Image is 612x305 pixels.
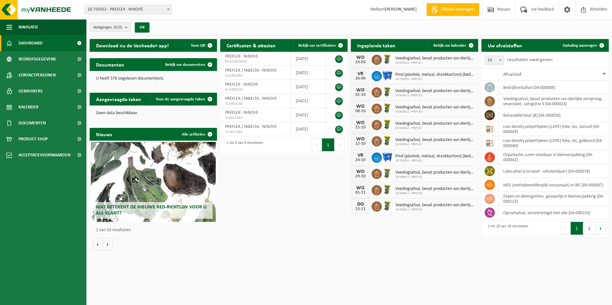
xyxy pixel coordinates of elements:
[225,129,286,135] span: VLA611663
[96,76,211,81] p: U heeft 576 ongelezen document(en).
[90,58,131,71] h2: Documenten
[19,19,38,35] span: Navigatie
[150,93,216,106] a: Toon de aangevraagde taken
[93,23,122,32] span: Vestigingen
[103,238,113,251] button: Volgende
[225,82,258,87] span: PREFLEX - NINOVE
[583,222,596,235] button: 2
[291,94,326,108] td: [DATE]
[354,153,367,158] div: VR
[382,103,393,113] img: WB-0060-HPE-GN-50
[354,174,367,179] div: 29-10
[291,52,326,66] td: [DATE]
[223,138,263,152] div: 1 tot 6 van 6 resultaten
[485,221,528,235] div: 1 tot 10 van 19 resultaten
[225,101,286,106] span: VLA900140
[439,6,476,13] span: Offerte aanvragen
[156,97,205,101] span: Toon de aangevraagde taken
[96,205,206,216] span: Wat betekent de nieuwe RED-richtlijn voor u als klant?
[135,22,149,33] button: OK
[225,68,277,73] span: PREFLEX / FABELTA - NINOVE
[19,35,43,51] span: Dashboard
[354,104,367,109] div: WO
[498,136,609,150] td: low density polyethyleen (LDPE) folie, los, gekleurd (04-000040)
[93,238,103,251] button: Vorige
[596,222,606,235] button: Next
[91,142,216,222] a: Wat betekent de nieuwe RED-richtlijn voor u als klant?
[571,222,583,235] button: 1
[19,51,56,67] span: Bedrijfsgegevens
[220,39,282,51] h2: Certificaten & attesten
[225,124,277,129] span: PREFLEX / FABELTA - NINOVE
[498,81,609,94] td: bedrijfsrestafval (04-000008)
[225,96,277,101] span: PREFLEX / FABELTA - NINOVE
[498,94,609,108] td: voedingsafval, bevat producten van dierlijke oorsprong, onverpakt, categorie 3 (04-000024)
[433,43,466,48] span: Bekijk uw kalender
[485,56,504,65] span: 10
[498,122,609,136] td: low density polyethyleen (LDPE) folie, los, naturel (04-000039)
[225,59,286,64] span: RED25001910
[354,169,367,174] div: WO
[395,126,475,130] span: 10-929611 - PREFLEX
[354,125,367,130] div: 15-10
[395,89,475,94] span: Voedingsafval, bevat producten van dierlijke oorsprong, onverpakt, categorie 3
[291,108,326,122] td: [DATE]
[354,71,367,76] div: VR
[354,60,367,65] div: 24-09
[395,137,475,143] span: Voedingsafval, bevat producten van dierlijke oorsprong, onverpakt, categorie 3
[291,122,326,136] td: [DATE]
[85,5,172,14] span: 10-750352 - PREFLEX - NINOVE
[293,39,347,52] a: Bekijk uw certificaten
[382,184,393,195] img: WB-0060-HPE-GN-50
[395,170,475,175] span: Voedingsafval, bevat producten van dierlijke oorsprong, onverpakt, categorie 3
[191,43,205,48] span: Toon QR
[395,159,475,163] span: 10-750352 - PREFLEX
[85,5,172,14] span: 10-750352 - PREFLEX - NINOVE
[395,143,475,146] span: 10-929611 - PREFLEX
[395,105,475,110] span: Voedingsafval, bevat producten van dierlijke oorsprong, onverpakt, categorie 3
[225,54,258,59] span: PREFLEX - NINOVE
[395,175,475,179] span: 10-929611 - PREFLEX
[395,77,475,81] span: 10-750352 - PREFLEX
[498,178,609,192] td: MDI (methyleendifenyldi-isocyanaat) in IBC (04-000087)
[395,72,475,77] span: Pmd (plastiek, metaal, drankkartons) (bedrijven)
[96,111,211,115] p: Geen data beschikbaar.
[19,99,38,115] span: Kalender
[382,168,393,179] img: WB-0060-HPE-GN-50
[558,39,608,52] a: Ophaling aanvragen
[382,119,393,130] img: WB-0060-HPE-GN-50
[395,110,475,114] span: 10-929611 - PREFLEX
[354,93,367,97] div: 01-10
[395,186,475,192] span: Voedingsafval, bevat producten van dierlijke oorsprong, onverpakt, categorie 3
[485,56,503,65] span: 10
[90,128,118,140] h2: Nieuws
[498,206,609,220] td: opruimafval, verontreinigd met olie (04-000153)
[382,86,393,97] img: WB-0060-HPE-GN-50
[426,3,479,16] a: Offerte aanvragen
[503,72,521,77] span: Afvalstof
[354,109,367,113] div: 08-10
[354,207,367,211] div: 13-11
[498,192,609,206] td: zepen en detergenten, gevaarlijk in kleinverpakking (04-000123)
[298,43,336,48] span: Bekijk uw certificaten
[312,138,322,151] button: Previous
[560,222,571,235] button: Previous
[19,83,43,99] span: Gebruikers
[186,39,216,52] button: Toon QR
[395,121,475,126] span: Voedingsafval, bevat producten van dierlijke oorsprong, onverpakt, categorie 3
[395,203,475,208] span: Voedingsafval, bevat producten van dierlijke oorsprong, onverpakt, categorie 3
[19,115,46,131] span: Documenten
[354,120,367,125] div: WO
[354,76,367,81] div: 26-09
[225,87,286,92] span: VLA900139
[382,70,393,81] img: WB-1100-HPE-BE-01
[498,164,609,178] td: labo-afval (corrosief - ontvlambaar) (04-000078)
[291,80,326,94] td: [DATE]
[334,138,344,151] button: Next
[382,152,393,162] img: WB-1100-HPE-BE-01
[90,93,148,105] h2: Aangevraagde taken
[354,137,367,142] div: WO
[351,39,402,51] h2: Ingeplande taken
[354,158,367,162] div: 24-10
[382,200,393,211] img: WB-0060-HPE-GN-50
